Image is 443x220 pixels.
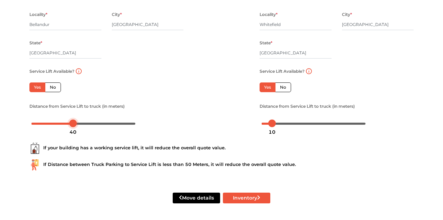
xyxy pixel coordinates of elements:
label: Locality [29,10,47,19]
label: Service Lift Available? [260,67,305,76]
label: State [29,38,42,47]
label: Distance from Service Lift to truck (in meters) [29,102,125,111]
label: Yes [260,82,275,92]
label: Locality [260,10,278,19]
label: Distance from Service Lift to truck (in meters) [260,102,355,111]
label: Service Lift Available? [29,67,74,76]
label: City [112,10,122,19]
div: If Distance between Truck Parking to Service Lift is less than 50 Meters, it will reduce the over... [29,159,414,170]
label: No [45,82,61,92]
img: ... [29,159,40,170]
button: Move details [173,193,220,203]
label: Yes [29,82,45,92]
img: ... [29,143,40,154]
label: No [275,82,291,92]
label: City [342,10,352,19]
div: 10 [266,126,278,138]
button: Inventory [223,193,270,203]
label: State [260,38,272,47]
div: 40 [67,126,79,138]
div: If your building has a working service lift, it will reduce the overall quote value. [29,143,414,154]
